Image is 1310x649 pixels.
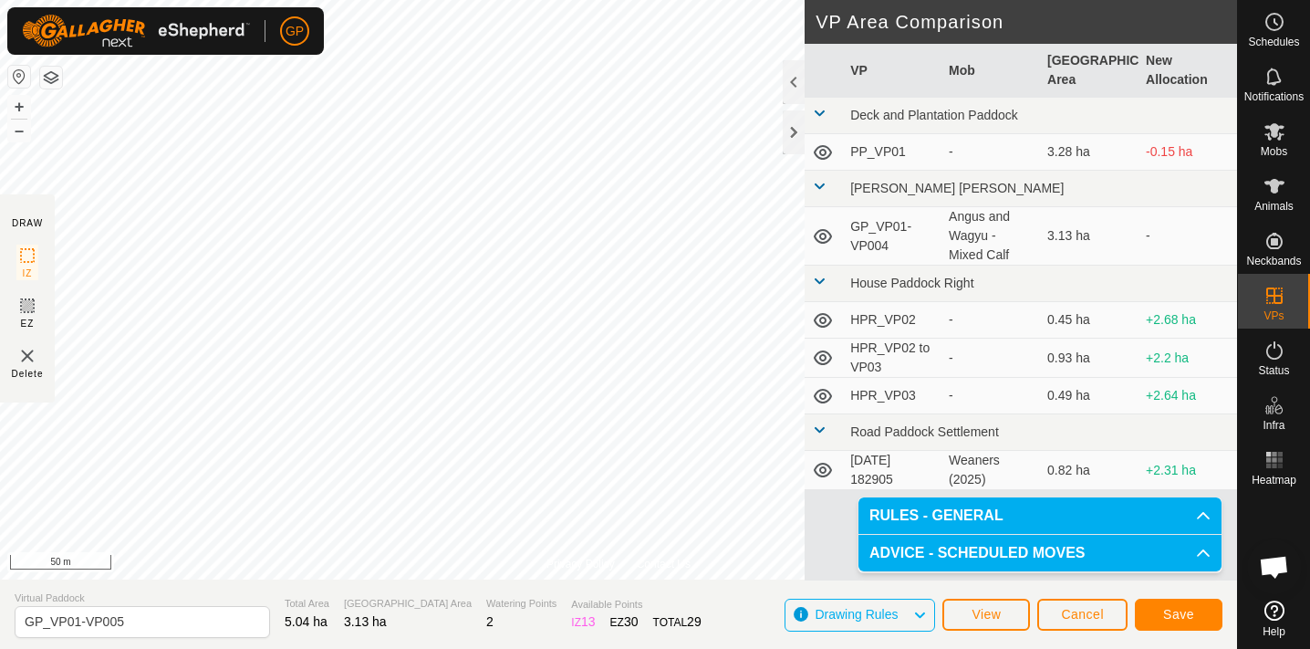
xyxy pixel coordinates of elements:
[972,607,1001,622] span: View
[949,207,1033,265] div: Angus and Wagyu - Mixed Calf
[1040,134,1138,171] td: 3.28 ha
[285,596,329,612] span: Total Area
[653,612,702,632] div: TOTAL
[816,11,1237,33] h2: VP Area Comparison
[8,120,30,141] button: –
[858,535,1222,571] p-accordion-header: ADVICE - SCHEDULED MOVES
[869,546,1085,560] span: ADVICE - SCHEDULED MOVES
[1248,37,1299,47] span: Schedules
[1238,593,1310,644] a: Help
[1138,207,1237,266] td: -
[1244,91,1304,102] span: Notifications
[571,612,595,632] div: IZ
[687,614,702,629] span: 29
[624,614,639,629] span: 30
[1261,146,1287,157] span: Mobs
[850,424,999,439] span: Road Paddock Settlement
[941,44,1040,98] th: Mob
[1138,134,1237,171] td: -0.15 ha
[1040,44,1138,98] th: [GEOGRAPHIC_DATA] Area
[344,596,472,612] span: [GEOGRAPHIC_DATA] Area
[1263,310,1284,321] span: VPs
[850,108,1018,122] span: Deck and Plantation Paddock
[815,607,898,622] span: Drawing Rules
[1138,302,1237,339] td: +2.68 ha
[610,612,639,632] div: EZ
[21,317,35,330] span: EZ
[949,349,1033,368] div: -
[858,497,1222,534] p-accordion-header: RULES - GENERAL
[1138,44,1237,98] th: New Allocation
[843,451,941,490] td: [DATE] 182905
[850,276,973,290] span: House Paddock Right
[942,599,1030,631] button: View
[285,614,327,629] span: 5.04 ha
[949,142,1033,162] div: -
[1061,607,1104,622] span: Cancel
[1138,378,1237,414] td: +2.64 ha
[571,597,701,612] span: Available Points
[1258,365,1289,376] span: Status
[637,556,691,572] a: Contact Us
[843,302,941,339] td: HPR_VP02
[1263,420,1284,431] span: Infra
[850,181,1064,195] span: [PERSON_NAME] [PERSON_NAME]
[843,378,941,414] td: HPR_VP03
[8,96,30,118] button: +
[949,310,1033,330] div: -
[1247,539,1302,594] a: Open chat
[1252,475,1296,486] span: Heatmap
[1138,339,1237,378] td: +2.2 ha
[1163,607,1194,622] span: Save
[1263,626,1285,637] span: Help
[581,614,596,629] span: 13
[1037,599,1128,631] button: Cancel
[40,67,62,89] button: Map Layers
[1254,201,1294,212] span: Animals
[1040,339,1138,378] td: 0.93 ha
[546,556,615,572] a: Privacy Policy
[22,15,250,47] img: Gallagher Logo
[8,66,30,88] button: Reset Map
[949,386,1033,405] div: -
[23,267,33,280] span: IZ
[12,367,44,381] span: Delete
[344,614,387,629] span: 3.13 ha
[843,207,941,266] td: GP_VP01-VP004
[12,216,43,230] div: DRAW
[1135,599,1222,631] button: Save
[949,451,1033,489] div: Weaners (2025)
[486,614,494,629] span: 2
[16,345,38,367] img: VP
[1040,207,1138,266] td: 3.13 ha
[1040,302,1138,339] td: 0.45 ha
[843,134,941,171] td: PP_VP01
[843,44,941,98] th: VP
[1040,378,1138,414] td: 0.49 ha
[486,596,556,612] span: Watering Points
[1246,256,1301,267] span: Neckbands
[1040,451,1138,490] td: 0.82 ha
[286,22,304,41] span: GP
[869,508,1003,523] span: RULES - GENERAL
[1138,451,1237,490] td: +2.31 ha
[15,591,270,606] span: Virtual Paddock
[843,339,941,378] td: HPR_VP02 to VP03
